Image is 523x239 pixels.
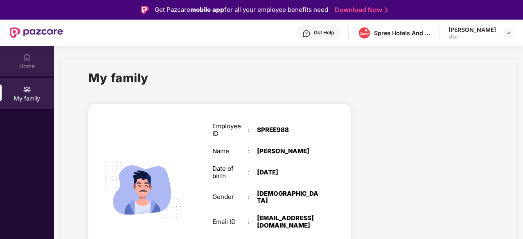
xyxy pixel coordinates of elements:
[449,26,496,34] div: [PERSON_NAME]
[374,29,431,37] div: Spree Hotels And Real Estate Pvt Ltd
[248,126,257,134] div: :
[212,165,248,180] div: Date of birth
[358,27,370,39] img: spree-logo.png
[257,190,319,205] div: [DEMOGRAPHIC_DATA]
[155,5,328,15] div: Get Pazcare for all your employee benefits need
[190,6,224,13] strong: mobile app
[248,147,257,155] div: :
[23,53,31,61] img: svg+xml;base64,PHN2ZyBpZD0iSG9tZSIgeG1sbnM9Imh0dHA6Ly93d3cudzMub3JnLzIwMDAvc3ZnIiB3aWR0aD0iMjAiIG...
[23,85,31,94] img: svg+xml;base64,PHN2ZyB3aWR0aD0iMjAiIGhlaWdodD0iMjAiIHZpZXdCb3g9IjAgMCAyMCAyMCIgZmlsbD0ibm9uZSIgeG...
[141,6,149,14] img: Logo
[505,29,512,36] img: svg+xml;base64,PHN2ZyBpZD0iRHJvcGRvd24tMzJ4MzIiIHhtbG5zPSJodHRwOi8vd3d3LnczLm9yZy8yMDAwL3N2ZyIgd2...
[257,147,319,155] div: [PERSON_NAME]
[248,169,257,176] div: :
[314,29,334,36] div: Get Help
[334,6,385,14] a: Download Now
[302,29,311,38] img: svg+xml;base64,PHN2ZyBpZD0iSGVscC0zMngzMiIgeG1sbnM9Imh0dHA6Ly93d3cudzMub3JnLzIwMDAvc3ZnIiB3aWR0aD...
[449,34,496,40] div: User
[248,218,257,226] div: :
[212,218,248,226] div: Email ID
[88,69,149,87] h1: My family
[212,193,248,201] div: Gender
[212,147,248,155] div: Name
[248,193,257,201] div: :
[10,27,63,38] img: New Pazcare Logo
[385,6,388,14] img: Stroke
[257,126,319,134] div: SPREE988
[257,214,319,229] div: [EMAIL_ADDRESS][DOMAIN_NAME]
[95,143,190,237] img: svg+xml;base64,PHN2ZyB4bWxucz0iaHR0cDovL3d3dy53My5vcmcvMjAwMC9zdmciIHdpZHRoPSIyMjQiIGhlaWdodD0iMT...
[212,123,248,137] div: Employee ID
[257,169,319,176] div: [DATE]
